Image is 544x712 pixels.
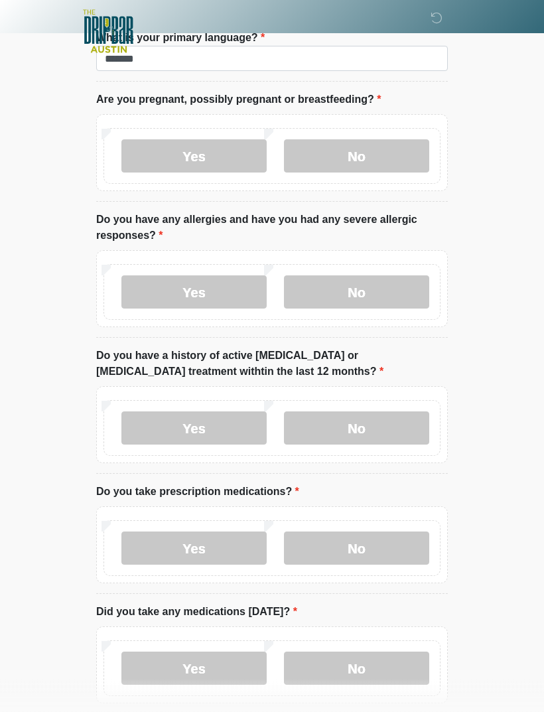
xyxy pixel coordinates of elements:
[96,212,448,244] label: Do you have any allergies and have you had any severe allergic responses?
[96,348,448,380] label: Do you have a history of active [MEDICAL_DATA] or [MEDICAL_DATA] treatment withtin the last 12 mo...
[96,92,381,108] label: Are you pregnant, possibly pregnant or breastfeeding?
[83,10,133,53] img: The DRIPBaR - Austin The Domain Logo
[284,652,429,685] label: No
[121,652,267,685] label: Yes
[121,140,267,173] label: Yes
[96,484,299,500] label: Do you take prescription medications?
[284,532,429,565] label: No
[284,140,429,173] label: No
[121,412,267,445] label: Yes
[284,276,429,309] label: No
[96,605,297,620] label: Did you take any medications [DATE]?
[121,276,267,309] label: Yes
[121,532,267,565] label: Yes
[284,412,429,445] label: No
